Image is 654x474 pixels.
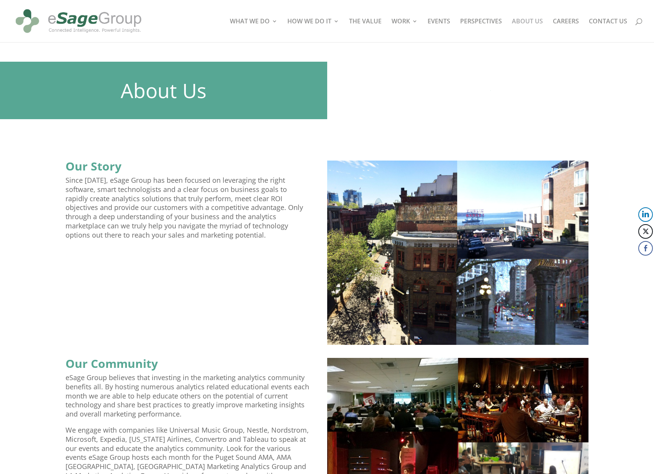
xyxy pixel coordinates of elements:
img: eSage Group [13,3,144,39]
a: CAREERS [553,18,579,42]
a: CONTACT US [589,18,627,42]
button: Facebook Share [638,241,653,256]
strong: Our Story [66,158,121,174]
a: HOW WE DO IT [287,18,339,42]
a: ABOUT US [512,18,543,42]
a: WORK [392,18,418,42]
p: eSage Group believes that investing in the marketing analytics community benefits all. By hosting... [66,373,310,426]
a: PERSPECTIVES [460,18,502,42]
p: Since [DATE], eSage Group has been focused on leveraging the right software, smart technologists ... [66,176,310,247]
button: LinkedIn Share [638,207,653,222]
button: Twitter Share [638,224,653,239]
a: WHAT WE DO [230,18,277,42]
a: EVENTS [428,18,450,42]
a: THE VALUE [349,18,382,42]
strong: Our Community [66,356,158,371]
